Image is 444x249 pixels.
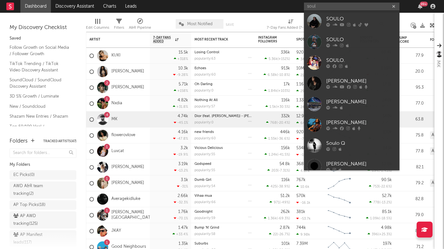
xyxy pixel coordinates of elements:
[296,162,306,166] div: 368k
[398,36,414,44] div: Jump Score
[304,52,399,73] a: SOULO.
[368,168,392,172] div: ( )
[173,73,188,77] div: -9.28 %
[10,137,28,145] div: Folders
[278,233,289,236] span: -26.7 %
[179,82,188,86] div: 5.71k
[296,153,310,157] div: -100k
[194,185,215,188] div: popularity: 54
[296,73,308,77] div: 217k
[13,182,58,198] div: AWD A&R team tracking ( 2 )
[194,67,252,70] div: Echoes
[281,146,290,150] div: 156k
[296,114,307,118] div: 12.9M
[266,121,290,125] div: ( )
[194,216,215,220] div: popularity: 59
[13,201,46,209] div: AP Top Picks ( 18 )
[278,153,289,157] span: -41.5 %
[326,57,396,64] div: SOULO.
[268,89,277,93] span: 1.84k
[271,185,277,188] span: 425
[174,121,188,125] div: -45.1 %
[10,211,76,229] a: AP AWD tracking(125)
[370,217,379,220] span: 1.09k
[194,99,218,102] a: Nothing At All
[373,185,379,188] span: 753
[181,178,188,182] div: 3.1k
[296,89,309,93] div: 294k
[296,82,307,86] div: 1.16M
[382,194,392,198] div: 52.7k
[284,82,290,86] div: 17k
[326,77,396,85] div: [PERSON_NAME]
[369,184,392,188] div: ( )
[194,67,206,70] a: Echoes
[296,185,309,189] div: 10.6k
[326,119,396,127] div: [PERSON_NAME]
[366,216,392,220] div: ( )
[10,170,76,180] a: EC Picks(0)
[281,114,290,118] div: 332k
[194,57,215,61] div: popularity: 63
[373,201,379,204] span: 778
[226,23,234,26] button: Save
[296,210,305,214] div: 381k
[273,233,277,236] span: 22
[111,53,121,58] a: KI/KI
[304,32,399,52] a: SOULO
[381,226,392,230] div: 4.98k
[13,231,58,246] div: AP Manifest leads ( 117 )
[10,200,76,210] a: AP Top Picks(18)
[10,93,70,100] a: 3D 5% Growth / Luminate
[194,210,252,214] div: Goodnight
[277,105,289,109] span: +30.5 %
[111,180,144,186] a: [PERSON_NAME]
[383,242,392,246] div: 197k
[434,60,442,67] div: MK
[178,98,188,102] div: 4.82k
[280,201,289,204] span: -49 %
[86,16,109,34] div: Edit Columns
[111,69,144,74] a: [PERSON_NAME]
[270,105,276,109] span: 1.5k
[379,233,391,236] span: +25.3 %
[111,210,154,221] a: [PERSON_NAME][GEOGRAPHIC_DATA]
[194,226,219,230] a: Bump 'N' Grind
[194,130,252,134] div: new friends
[194,114,252,118] div: Dior (feat. Chrystal) - Jordan Peak Remix
[281,242,290,246] div: 101k
[398,148,424,155] div: 77.8
[178,130,188,134] div: 4.16k
[13,212,58,228] div: AP AWD tracking ( 125 )
[10,123,70,143] a: Top 50/100 Viral / Spotify/Apple Discovery Assistant
[174,216,188,220] div: -70.1 %
[325,175,354,191] svg: Chart title
[267,168,290,172] div: ( )
[268,217,277,220] span: 1.36k
[296,216,311,221] div: -53.7k
[325,207,354,223] svg: Chart title
[296,232,310,237] div: 9.98k
[194,51,219,54] a: Losing Control
[280,194,290,198] div: 51.2k
[89,38,137,41] div: Artist
[194,194,252,198] div: Vihaa mua
[326,140,396,147] div: Soulo Q
[304,3,399,11] input: Search for artists
[270,121,277,125] span: 768
[194,210,213,214] a: Goodnight
[398,52,424,60] div: 77.9
[296,137,308,141] div: -73k
[369,200,392,204] div: ( )
[178,226,188,230] div: 1.47k
[296,169,310,173] div: 4.07k
[174,168,188,172] div: -13.2 %
[264,57,290,61] div: ( )
[304,114,399,135] a: [PERSON_NAME]
[194,89,214,92] div: popularity: 0
[86,24,109,32] div: Edit Columns
[278,169,289,172] span: -7.31 %
[266,184,290,188] div: ( )
[296,201,310,205] div: -16.1k
[304,135,399,156] a: Soulo Q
